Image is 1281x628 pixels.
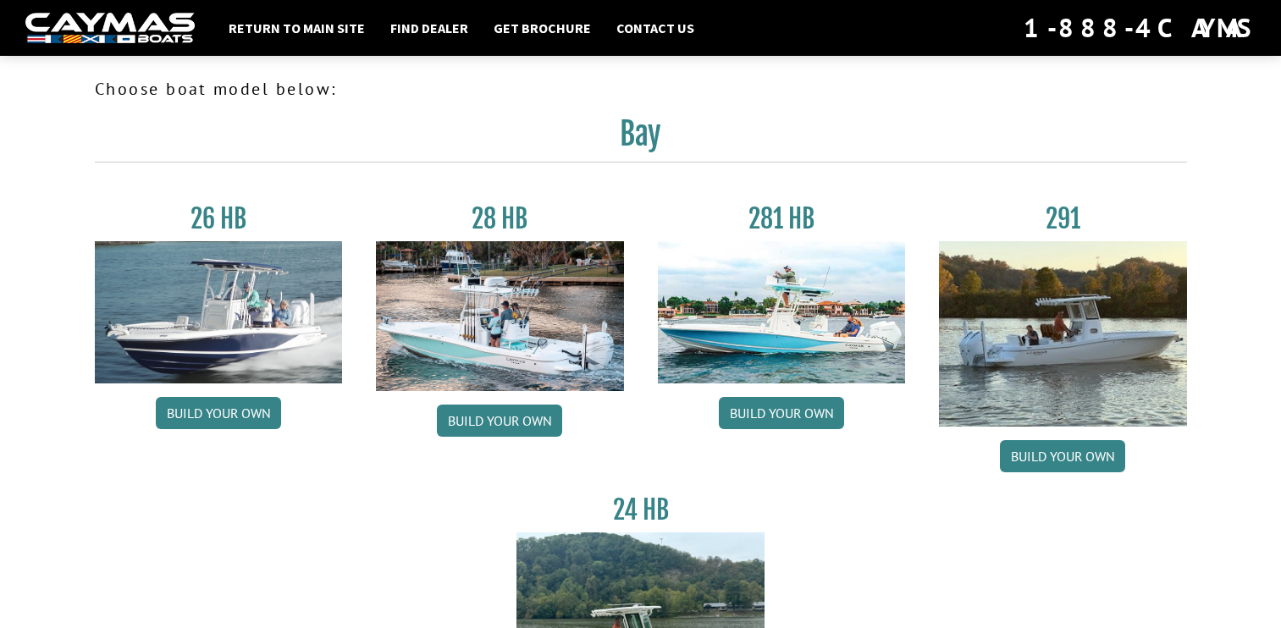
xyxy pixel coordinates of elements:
[939,241,1187,427] img: 291_Thumbnail.jpg
[437,405,562,437] a: Build your own
[95,203,343,234] h3: 26 HB
[719,397,844,429] a: Build your own
[1024,9,1256,47] div: 1-888-4CAYMAS
[382,17,477,39] a: Find Dealer
[156,397,281,429] a: Build your own
[658,241,906,383] img: 28-hb-twin.jpg
[95,76,1187,102] p: Choose boat model below:
[95,115,1187,163] h2: Bay
[95,241,343,383] img: 26_new_photo_resized.jpg
[658,203,906,234] h3: 281 HB
[376,203,624,234] h3: 28 HB
[485,17,599,39] a: Get Brochure
[939,203,1187,234] h3: 291
[25,13,195,44] img: white-logo-c9c8dbefe5ff5ceceb0f0178aa75bf4bb51f6bca0971e226c86eb53dfe498488.png
[1000,440,1125,472] a: Build your own
[220,17,373,39] a: Return to main site
[608,17,703,39] a: Contact Us
[516,494,765,526] h3: 24 HB
[376,241,624,391] img: 28_hb_thumbnail_for_caymas_connect.jpg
